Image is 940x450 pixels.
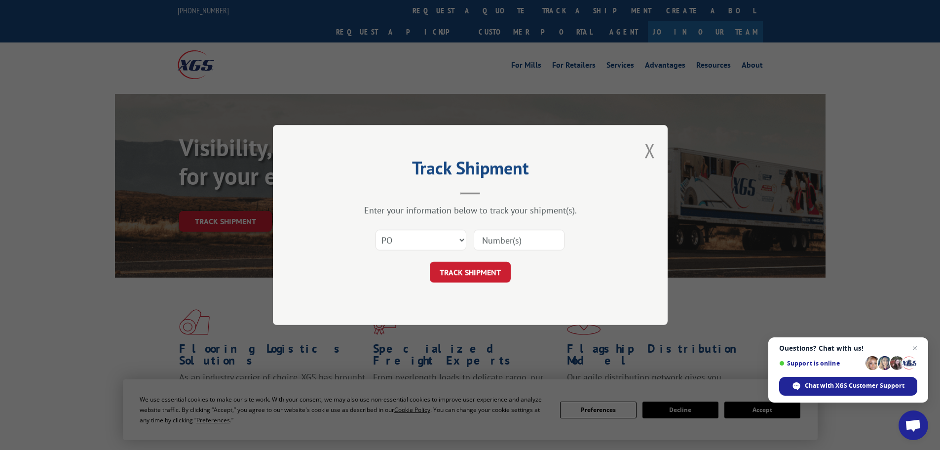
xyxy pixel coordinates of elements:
[430,262,511,283] button: TRACK SHIPMENT
[899,410,928,440] div: Open chat
[322,205,618,216] div: Enter your information below to track your shipment(s).
[474,230,564,250] input: Number(s)
[644,137,655,164] button: Close modal
[322,161,618,180] h2: Track Shipment
[805,381,904,390] span: Chat with XGS Customer Support
[779,344,917,352] span: Questions? Chat with us!
[779,360,862,367] span: Support is online
[909,342,921,354] span: Close chat
[779,377,917,396] div: Chat with XGS Customer Support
